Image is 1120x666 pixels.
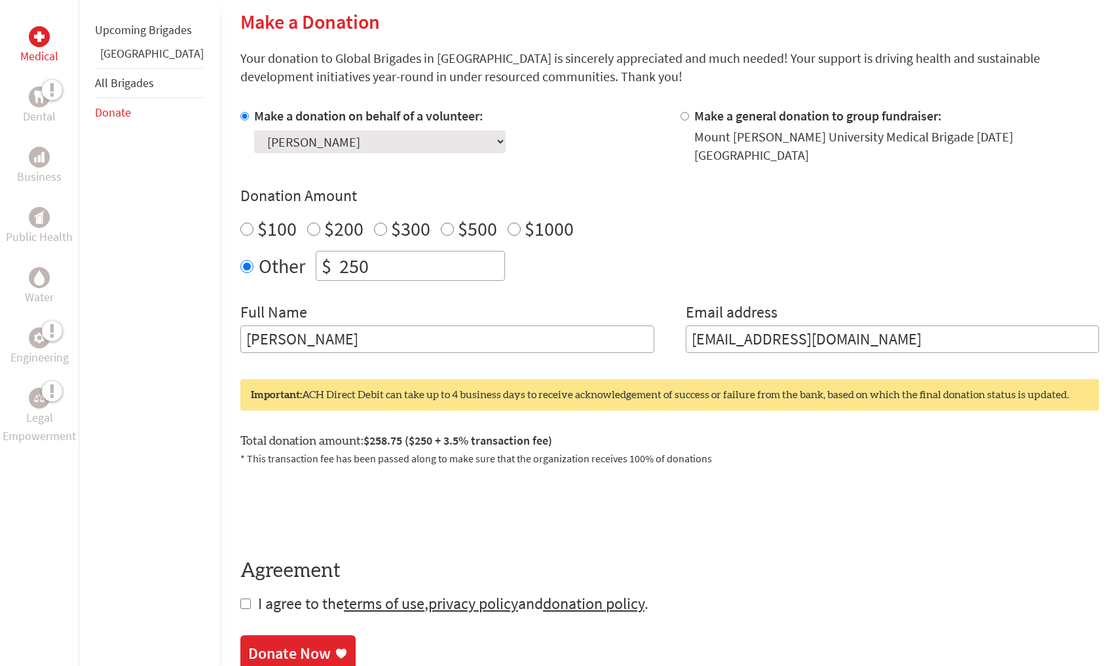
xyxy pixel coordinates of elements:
label: $300 [391,216,430,241]
a: Donate [95,105,131,120]
img: Public Health [34,211,45,224]
a: All Brigades [95,75,154,90]
label: $200 [324,216,364,241]
img: Engineering [34,333,45,343]
a: terms of use [344,593,424,614]
h4: Donation Amount [240,185,1099,206]
span: I agree to the , and . [258,593,648,614]
div: Public Health [29,207,50,228]
a: privacy policy [428,593,518,614]
label: Full Name [240,302,307,325]
li: All Brigades [95,68,204,98]
a: Public HealthPublic Health [6,207,73,246]
a: EngineeringEngineering [10,327,69,367]
h2: Make a Donation [240,10,1099,33]
label: $500 [458,216,497,241]
p: Dental [23,107,56,126]
img: Water [34,270,45,285]
span: $258.75 ($250 + 3.5% transaction fee) [364,433,552,448]
label: Email address [686,302,777,325]
div: Donate Now [248,643,331,664]
img: Business [34,152,45,162]
img: Dental [34,90,45,103]
input: Enter Full Name [240,325,654,353]
a: Legal EmpowermentLegal Empowerment [3,388,76,445]
a: MedicalMedical [20,26,58,65]
p: Public Health [6,228,73,246]
div: ACH Direct Debit can take up to 4 business days to receive acknowledgement of success or failure ... [240,379,1099,411]
div: Water [29,267,50,288]
label: $1000 [525,216,574,241]
li: Donate [95,98,204,127]
p: * This transaction fee has been passed along to make sure that the organization receives 100% of ... [240,451,1099,466]
div: Dental [29,86,50,107]
li: Guatemala [95,45,204,68]
p: Legal Empowerment [3,409,76,445]
div: Business [29,147,50,168]
input: Enter Amount [337,251,504,280]
label: Make a general donation to group fundraiser: [694,107,942,124]
a: DentalDental [23,86,56,126]
strong: Important: [251,390,302,400]
h4: Agreement [240,559,1099,583]
div: Mount [PERSON_NAME] University Medical Brigade [DATE] [GEOGRAPHIC_DATA] [694,128,1100,164]
p: Business [17,168,62,186]
div: Legal Empowerment [29,388,50,409]
a: BusinessBusiness [17,147,62,186]
input: Your Email [686,325,1100,353]
iframe: reCAPTCHA [240,482,439,533]
label: $100 [257,216,297,241]
p: Water [25,288,54,306]
a: [GEOGRAPHIC_DATA] [100,46,204,61]
img: Medical [34,31,45,42]
p: Your donation to Global Brigades in [GEOGRAPHIC_DATA] is sincerely appreciated and much needed! Y... [240,49,1099,86]
p: Engineering [10,348,69,367]
img: Legal Empowerment [34,394,45,402]
div: Medical [29,26,50,47]
div: $ [316,251,337,280]
a: donation policy [543,593,644,614]
label: Total donation amount: [240,432,552,451]
a: WaterWater [25,267,54,306]
div: Engineering [29,327,50,348]
label: Make a donation on behalf of a volunteer: [254,107,483,124]
label: Other [259,251,305,281]
p: Medical [20,47,58,65]
li: Upcoming Brigades [95,16,204,45]
a: Upcoming Brigades [95,22,192,37]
